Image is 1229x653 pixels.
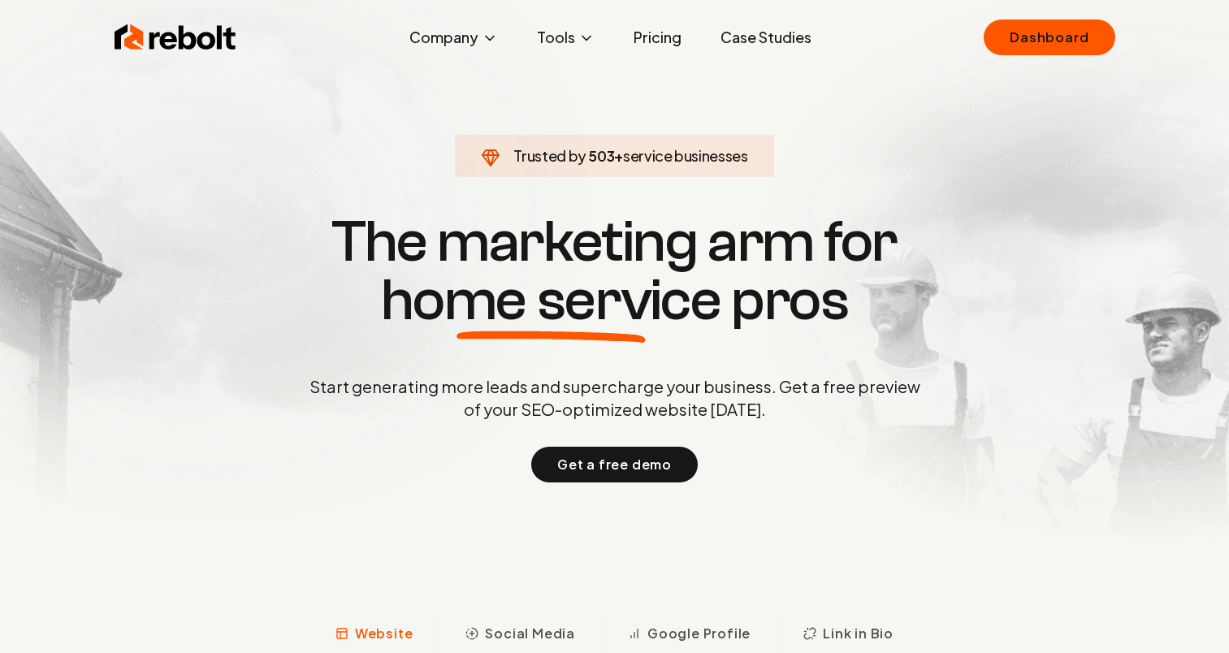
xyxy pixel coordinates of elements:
span: home service [381,271,721,330]
button: Tools [524,21,608,54]
span: Website [355,624,413,643]
a: Dashboard [984,19,1114,55]
span: Social Media [485,624,575,643]
h1: The marketing arm for pros [225,213,1005,330]
span: + [614,146,623,165]
button: Company [396,21,511,54]
p: Start generating more leads and supercharge your business. Get a free preview of your SEO-optimiz... [306,375,924,421]
a: Case Studies [708,21,824,54]
img: Rebolt Logo [115,21,236,54]
a: Pricing [621,21,695,54]
span: service businesses [623,146,748,165]
span: Google Profile [647,624,751,643]
span: Link in Bio [823,624,894,643]
button: Get a free demo [531,447,698,482]
span: 503 [588,145,614,167]
span: Trusted by [513,146,586,165]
